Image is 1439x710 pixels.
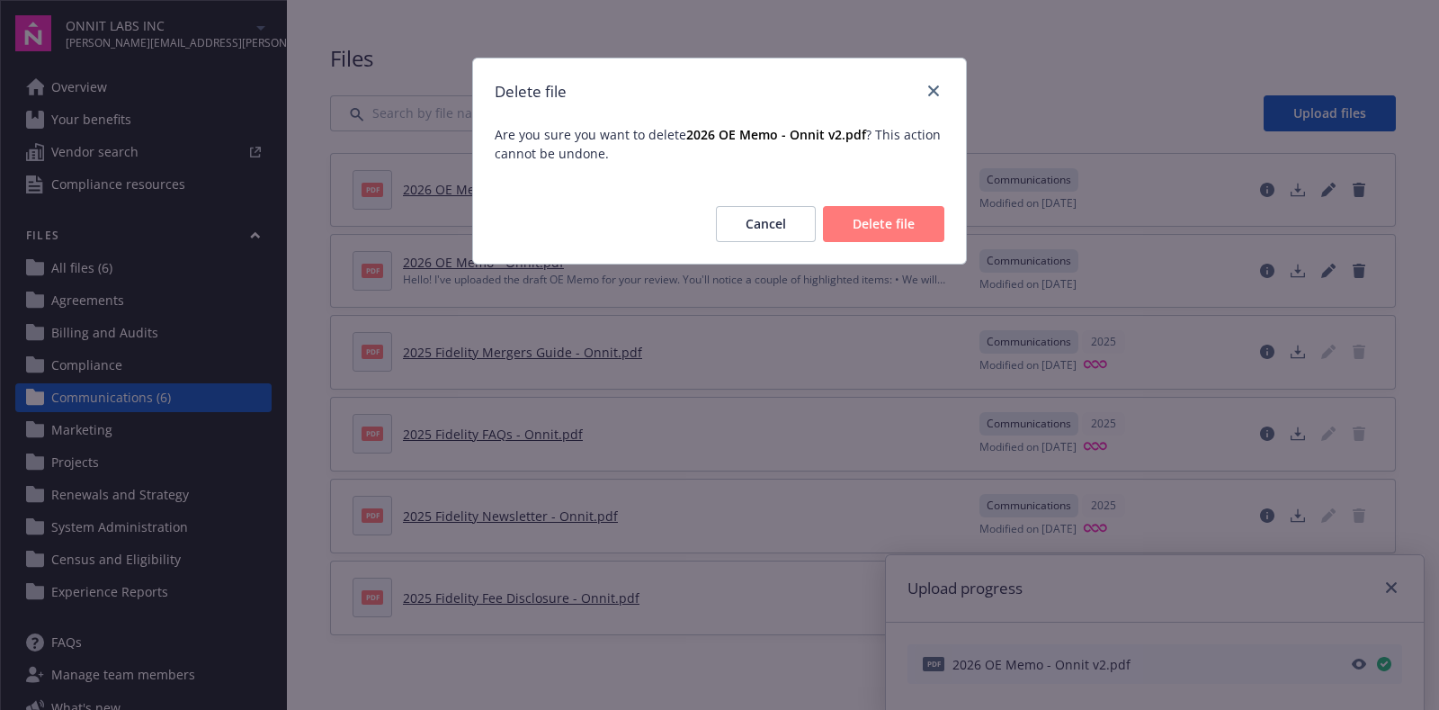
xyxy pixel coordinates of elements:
[853,215,915,232] span: Delete file
[686,126,866,143] strong: 2026 OE Memo - Onnit v2.pdf
[823,206,944,242] button: Delete file
[495,126,941,162] span: Are you sure you want to delete ? This action cannot be undone.
[746,215,786,232] span: Cancel
[495,80,567,103] h1: Delete file
[716,206,816,242] button: Cancel
[923,80,944,102] a: close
